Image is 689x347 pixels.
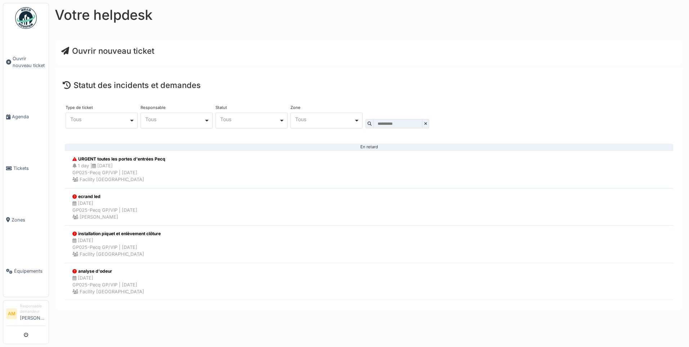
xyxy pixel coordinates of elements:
div: Tous [220,117,279,121]
li: AM [6,308,17,319]
span: Tickets [13,165,46,172]
a: Agenda [3,91,49,143]
img: Badge_color-CXgf-gQk.svg [15,7,37,29]
span: Équipements [14,268,46,274]
label: Type de ticket [66,106,93,110]
div: Tous [295,117,354,121]
label: Statut [215,106,227,110]
span: Zones [12,216,46,223]
div: URGENT toutes les portes d'entrées Pecq [72,156,165,162]
div: installation piquet et enlèvement clôture [72,230,161,237]
a: Tickets [3,142,49,194]
h4: Statut des incidents et demandes [63,80,675,90]
label: Zone [290,106,301,110]
a: ecrand led [DATE]GP025-Pecq GP/VIP | [DATE] [PERSON_NAME] [65,188,673,226]
a: URGENT toutes les portes d'entrées Pecq 1 day |[DATE]GP025-Pecq GP/VIP | [DATE] Facility [GEOGRAP... [65,151,673,188]
div: Responsable demandeur [20,303,46,315]
div: Tous [70,117,129,121]
div: [DATE] GP025-Pecq GP/VIP | [DATE] Facility [GEOGRAPHIC_DATA] [72,237,161,258]
div: ecrand led [72,193,137,200]
div: analyse d'odeur [72,268,144,274]
label: Responsable [141,106,166,110]
div: [DATE] GP025-Pecq GP/VIP | [DATE] Facility [GEOGRAPHIC_DATA] [72,274,144,295]
span: Ouvrir nouveau ticket [13,55,46,69]
div: 1 day | [DATE] GP025-Pecq GP/VIP | [DATE] Facility [GEOGRAPHIC_DATA] [72,162,165,183]
div: Tous [145,117,204,121]
li: [PERSON_NAME] [20,303,46,324]
a: Ouvrir nouveau ticket [3,33,49,91]
a: Équipements [3,245,49,297]
a: Zones [3,194,49,246]
div: [DATE] GP025-Pecq GP/VIP | [DATE] [PERSON_NAME] [72,200,137,221]
a: installation piquet et enlèvement clôture [DATE]GP025-Pecq GP/VIP | [DATE] Facility [GEOGRAPHIC_D... [65,225,673,263]
a: analyse d'odeur [DATE]GP025-Pecq GP/VIP | [DATE] Facility [GEOGRAPHIC_DATA] [65,263,673,300]
span: Agenda [12,113,46,120]
a: Ouvrir nouveau ticket [61,46,154,56]
a: AM Responsable demandeur[PERSON_NAME] [6,303,46,326]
